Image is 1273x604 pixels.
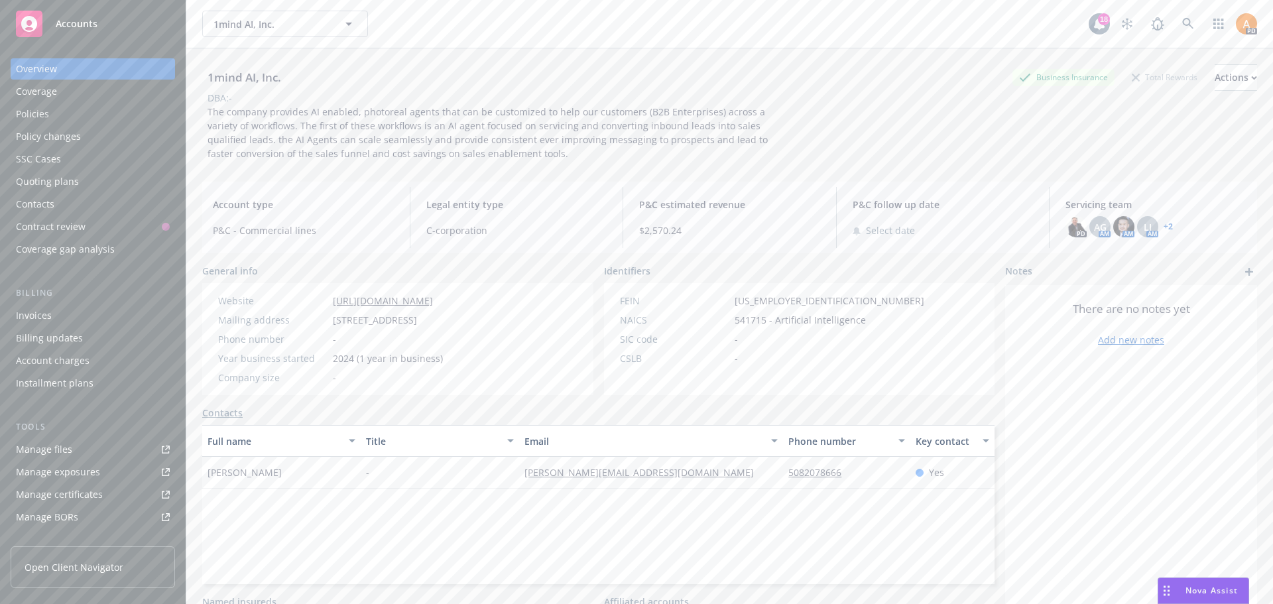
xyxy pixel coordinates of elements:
[202,264,258,278] span: General info
[1144,220,1152,234] span: LI
[366,434,499,448] div: Title
[16,216,86,237] div: Contract review
[1158,578,1175,603] div: Drag to move
[202,11,368,37] button: 1mind AI, Inc.
[11,305,175,326] a: Invoices
[1158,577,1249,604] button: Nova Assist
[1215,64,1257,91] button: Actions
[11,58,175,80] a: Overview
[16,484,103,505] div: Manage certificates
[11,149,175,170] a: SSC Cases
[519,425,783,457] button: Email
[16,461,100,483] div: Manage exposures
[11,373,175,394] a: Installment plans
[16,529,117,550] div: Summary of insurance
[333,351,443,365] span: 2024 (1 year in business)
[910,425,995,457] button: Key contact
[1113,216,1134,237] img: photo
[16,239,115,260] div: Coverage gap analysis
[1236,13,1257,34] img: photo
[620,351,729,365] div: CSLB
[11,103,175,125] a: Policies
[202,425,361,457] button: Full name
[16,439,72,460] div: Manage files
[1005,264,1032,280] span: Notes
[11,439,175,460] a: Manage files
[1094,220,1107,234] span: AG
[11,420,175,434] div: Tools
[783,425,910,457] button: Phone number
[1175,11,1201,37] a: Search
[16,81,57,102] div: Coverage
[620,294,729,308] div: FEIN
[218,294,328,308] div: Website
[620,313,729,327] div: NAICS
[524,434,763,448] div: Email
[1125,69,1204,86] div: Total Rewards
[16,103,49,125] div: Policies
[11,5,175,42] a: Accounts
[218,313,328,327] div: Mailing address
[1114,11,1140,37] a: Stop snowing
[16,328,83,349] div: Billing updates
[11,461,175,483] a: Manage exposures
[11,350,175,371] a: Account charges
[218,332,328,346] div: Phone number
[426,223,607,237] span: C-corporation
[1215,65,1257,90] div: Actions
[916,434,975,448] div: Key contact
[1241,264,1257,280] a: add
[361,425,519,457] button: Title
[202,69,286,86] div: 1mind AI, Inc.
[56,19,97,29] span: Accounts
[16,126,81,147] div: Policy changes
[866,223,915,237] span: Select date
[620,332,729,346] div: SIC code
[11,286,175,300] div: Billing
[11,529,175,550] a: Summary of insurance
[1098,13,1110,25] div: 18
[1012,69,1115,86] div: Business Insurance
[1065,216,1087,237] img: photo
[735,294,924,308] span: [US_EMPLOYER_IDENTIFICATION_NUMBER]
[213,223,394,237] span: P&C - Commercial lines
[1205,11,1232,37] a: Switch app
[16,171,79,192] div: Quoting plans
[208,91,232,105] div: DBA: -
[25,560,123,574] span: Open Client Navigator
[213,198,394,211] span: Account type
[11,216,175,237] a: Contract review
[639,198,820,211] span: P&C estimated revenue
[639,223,820,237] span: $2,570.24
[333,332,336,346] span: -
[218,371,328,385] div: Company size
[1164,223,1173,231] a: +2
[16,194,54,215] div: Contacts
[788,434,890,448] div: Phone number
[333,371,336,385] span: -
[1098,333,1164,347] a: Add new notes
[929,465,944,479] span: Yes
[11,239,175,260] a: Coverage gap analysis
[1073,301,1190,317] span: There are no notes yet
[218,351,328,365] div: Year business started
[366,465,369,479] span: -
[16,350,90,371] div: Account charges
[208,105,770,160] span: The company provides AI enabled, photoreal agents that can be customized to help our customers (B...
[202,406,243,420] a: Contacts
[16,149,61,170] div: SSC Cases
[16,373,93,394] div: Installment plans
[1065,198,1246,211] span: Servicing team
[11,484,175,505] a: Manage certificates
[735,332,738,346] span: -
[853,198,1034,211] span: P&C follow up date
[333,313,417,327] span: [STREET_ADDRESS]
[735,313,866,327] span: 541715 - Artificial Intelligence
[735,351,738,365] span: -
[208,465,282,479] span: [PERSON_NAME]
[524,466,764,479] a: [PERSON_NAME][EMAIL_ADDRESS][DOMAIN_NAME]
[11,81,175,102] a: Coverage
[1144,11,1171,37] a: Report a Bug
[213,17,328,31] span: 1mind AI, Inc.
